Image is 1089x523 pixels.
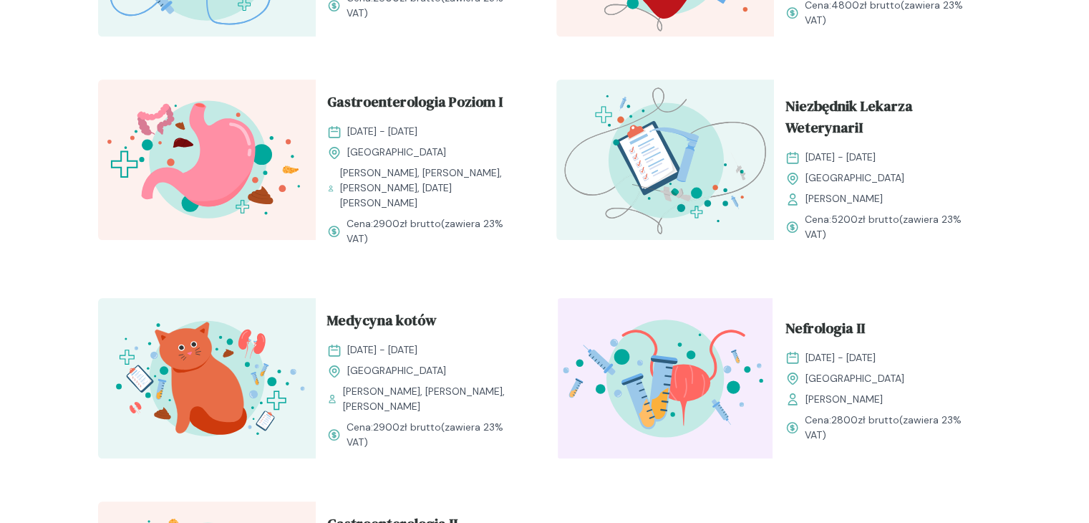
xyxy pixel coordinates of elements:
[785,317,980,345] a: Nefrologia II
[805,191,883,206] span: [PERSON_NAME]
[785,317,865,345] span: Nefrologia II
[831,413,899,426] span: 2800 zł brutto
[805,212,980,242] span: Cena: (zawiera 23% VAT)
[805,392,883,407] span: [PERSON_NAME]
[831,213,899,226] span: 5200 zł brutto
[347,124,417,139] span: [DATE] - [DATE]
[340,165,522,211] span: [PERSON_NAME], [PERSON_NAME], [PERSON_NAME], [DATE][PERSON_NAME]
[327,91,503,118] span: Gastroenterologia Poziom I
[556,298,774,459] img: ZpgBUh5LeNNTxPrX_Uro_T.svg
[98,80,316,240] img: Zpbdlx5LeNNTxNvT_GastroI_T.svg
[805,171,904,186] span: [GEOGRAPHIC_DATA]
[347,363,446,378] span: [GEOGRAPHIC_DATA]
[98,298,316,459] img: aHfQZEMqNJQqH-e8_MedKot_T.svg
[343,384,521,414] span: [PERSON_NAME], [PERSON_NAME], [PERSON_NAME]
[373,217,441,230] span: 2900 zł brutto
[347,145,446,160] span: [GEOGRAPHIC_DATA]
[805,371,904,386] span: [GEOGRAPHIC_DATA]
[347,420,522,450] span: Cena: (zawiera 23% VAT)
[373,421,441,433] span: 2900 zł brutto
[805,150,876,165] span: [DATE] - [DATE]
[805,350,876,365] span: [DATE] - [DATE]
[805,413,980,443] span: Cena: (zawiera 23% VAT)
[347,342,417,358] span: [DATE] - [DATE]
[785,95,980,144] a: Niezbędnik Lekarza WeterynariI
[327,310,522,337] a: Medycyna kotów
[327,310,437,337] span: Medycyna kotów
[347,216,522,246] span: Cena: (zawiera 23% VAT)
[556,80,774,240] img: aHe4VUMqNJQqH-M0_ProcMH_T.svg
[327,91,522,118] a: Gastroenterologia Poziom I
